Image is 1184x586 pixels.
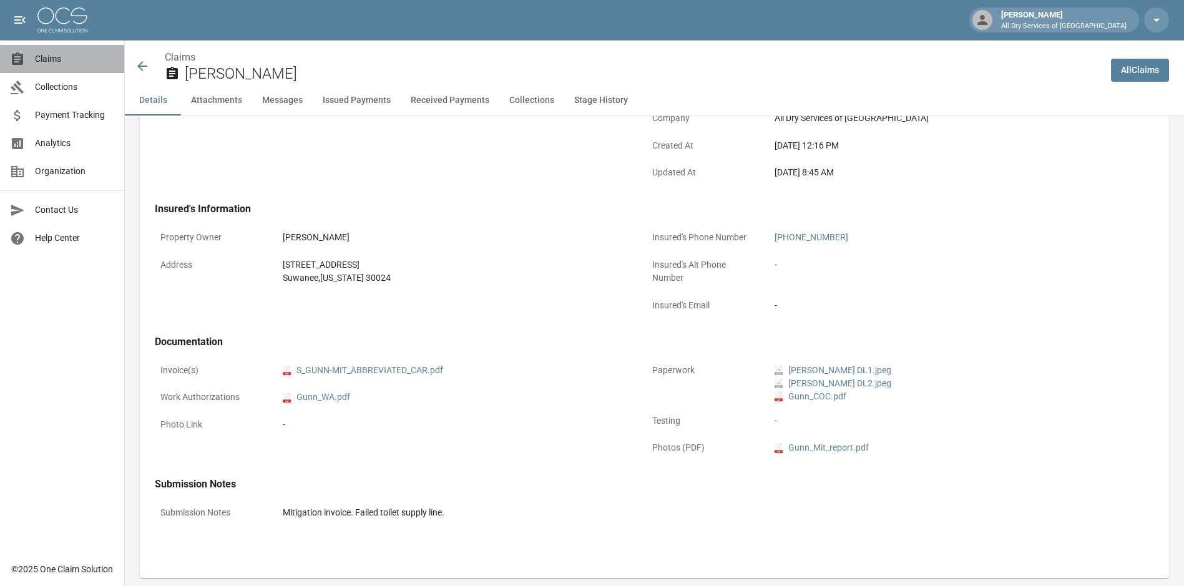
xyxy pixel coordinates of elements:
[37,7,87,32] img: ocs-logo-white-transparent.png
[155,501,267,525] p: Submission Notes
[125,85,181,115] button: Details
[775,390,846,403] a: pdfGunn_COC.pdf
[11,563,113,575] div: © 2025 One Claim Solution
[165,50,1101,65] nav: breadcrumb
[775,364,891,377] a: jpeg[PERSON_NAME] DL1.jpeg
[155,336,1123,348] h4: Documentation
[647,225,759,250] p: Insured's Phone Number
[775,232,848,242] a: [PHONE_NUMBER]
[647,106,759,130] p: Company
[283,418,626,431] div: -
[35,81,114,94] span: Collections
[35,137,114,150] span: Analytics
[401,85,499,115] button: Received Payments
[775,414,1118,427] div: -
[165,51,195,63] a: Claims
[35,165,114,178] span: Organization
[313,85,401,115] button: Issued Payments
[155,203,1123,215] h4: Insured's Information
[775,112,1118,125] div: All Dry Services of [GEOGRAPHIC_DATA]
[35,109,114,122] span: Payment Tracking
[155,478,1123,491] h4: Submission Notes
[35,232,114,245] span: Help Center
[564,85,638,115] button: Stage History
[647,293,759,318] p: Insured's Email
[155,253,267,277] p: Address
[283,231,626,244] div: [PERSON_NAME]
[1001,21,1127,32] p: All Dry Services of [GEOGRAPHIC_DATA]
[283,364,443,377] a: pdfS_GUNN-MIT_ABBREVIATED_CAR.pdf
[775,299,1118,312] div: -
[155,225,267,250] p: Property Owner
[252,85,313,115] button: Messages
[775,166,1118,179] div: [DATE] 8:45 AM
[647,358,759,383] p: Paperwork
[155,413,267,437] p: Photo Link
[283,271,626,285] div: Suwanee , [US_STATE] 30024
[775,139,1118,152] div: [DATE] 12:16 PM
[155,385,267,409] p: Work Authorizations
[7,7,32,32] button: open drawer
[155,358,267,383] p: Invoice(s)
[283,506,1118,519] div: Mitigation invoice. Failed toilet supply line.
[283,258,626,271] div: [STREET_ADDRESS]
[181,85,252,115] button: Attachments
[125,85,1184,115] div: anchor tabs
[283,391,350,404] a: pdfGunn_WA.pdf
[647,436,759,460] p: Photos (PDF)
[996,9,1132,31] div: [PERSON_NAME]
[647,160,759,185] p: Updated At
[35,52,114,66] span: Claims
[647,253,759,290] p: Insured's Alt Phone Number
[647,134,759,158] p: Created At
[35,203,114,217] span: Contact Us
[775,441,869,454] a: pdfGunn_Mit_report.pdf
[499,85,564,115] button: Collections
[775,258,1118,271] div: -
[185,65,1101,83] h2: [PERSON_NAME]
[775,377,891,390] a: jpeg[PERSON_NAME] DL2.jpeg
[647,409,759,433] p: Testing
[1111,59,1169,82] a: AllClaims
